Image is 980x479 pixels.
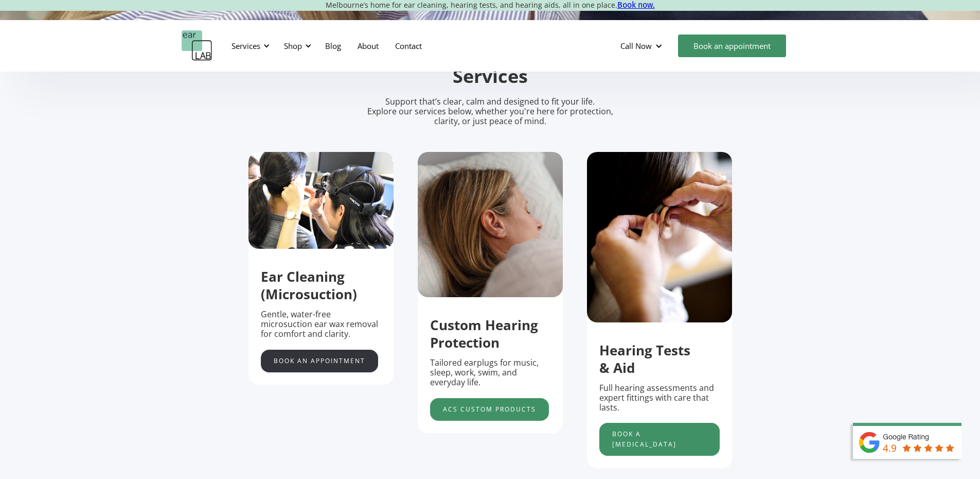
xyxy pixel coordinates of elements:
[678,35,786,57] a: Book an appointment
[248,64,732,89] h2: Services
[349,31,387,61] a: About
[418,152,563,433] div: 2 of 5
[587,152,732,322] img: putting hearing protection in
[284,41,302,51] div: Shop
[387,31,430,61] a: Contact
[248,152,394,384] div: 1 of 5
[599,383,720,413] p: Full hearing assessments and expert fittings with care that lasts.
[620,41,652,51] div: Call Now
[261,310,381,339] p: Gentle, water-free microsuction ear wax removal for comfort and clarity.
[430,316,538,352] strong: Custom Hearing Protection
[599,423,720,456] a: Book a [MEDICAL_DATA]
[599,341,690,377] strong: Hearing Tests & Aid
[430,398,549,421] a: acs custom products
[612,30,673,61] div: Call Now
[261,350,378,372] a: Book an appointment
[225,30,273,61] div: Services
[261,267,357,303] strong: Ear Cleaning (Microsuction)
[430,358,550,388] p: Tailored earplugs for music, sleep, work, swim, and everyday life.
[587,152,732,468] div: 3 of 5
[317,31,349,61] a: Blog
[278,30,314,61] div: Shop
[231,41,260,51] div: Services
[354,97,627,127] p: Support that’s clear, calm and designed to fit your life. Explore our services below, whether you...
[182,30,212,61] a: home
